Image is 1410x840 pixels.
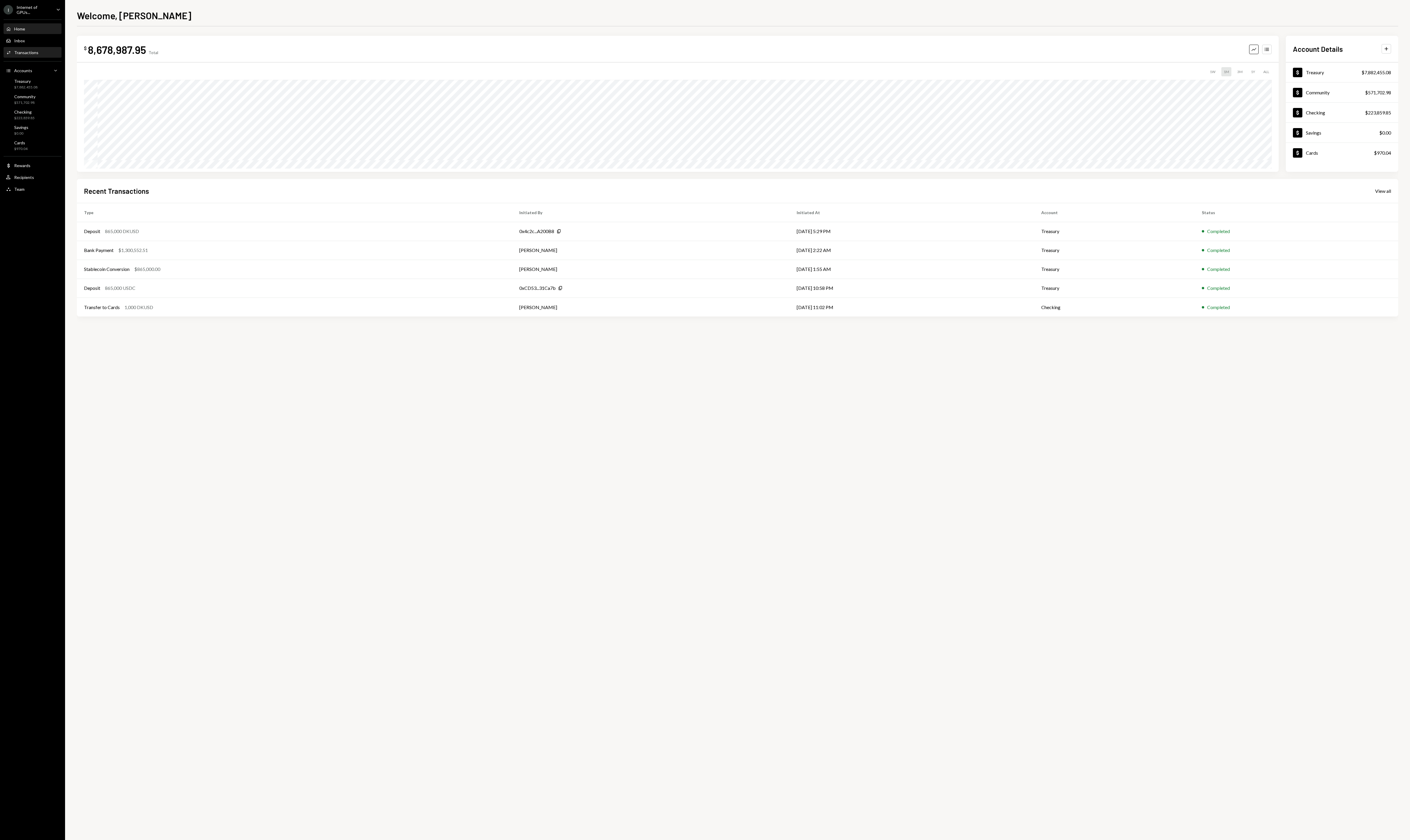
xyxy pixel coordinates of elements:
td: Treasury [1034,222,1195,241]
th: Type [77,203,512,222]
div: Rewards [14,163,30,168]
div: $571,702.98 [1365,89,1391,96]
div: $223,859.85 [1365,109,1391,116]
div: Completed [1207,247,1230,254]
div: Completed [1207,228,1230,235]
div: $865,000.00 [134,266,160,273]
div: $7,882,455.08 [14,85,38,90]
div: 865,000 DKUSD [105,228,139,235]
a: Savings$0.00 [4,123,62,137]
a: Accounts [4,65,62,76]
a: Recipients [4,172,62,182]
a: Inbox [4,35,62,46]
a: Treasury$7,882,455.08 [4,77,62,91]
div: Treasury [1306,70,1324,75]
div: $1,300,552.51 [118,247,148,254]
td: [DATE] 2:22 AM [790,241,1034,260]
div: Community [1306,90,1330,95]
th: Status [1195,203,1398,222]
div: Internet of GPUs... [17,5,51,15]
div: Completed [1207,304,1230,311]
a: Cards$970.04 [1286,143,1398,163]
td: Checking [1034,298,1195,316]
a: Team [4,184,62,194]
div: Total [148,50,158,55]
td: [DATE] 10:58 PM [790,279,1034,298]
td: [DATE] 1:55 AM [790,260,1034,279]
a: Community$571,702.98 [4,92,62,106]
a: Community$571,702.98 [1286,83,1398,102]
div: 865,000 USDC [105,285,135,292]
div: $0.00 [1379,129,1391,136]
div: Treasury [14,79,38,84]
div: Transactions [14,50,38,55]
div: $970.04 [1374,149,1391,156]
div: Recipients [14,175,34,180]
th: Initiated By [512,203,790,222]
div: I [4,5,13,14]
div: ALL [1261,67,1272,76]
td: [PERSON_NAME] [512,241,790,260]
div: $970.04 [14,146,28,151]
div: Team [14,187,25,192]
div: $ [84,45,87,51]
div: 1M [1221,67,1231,76]
div: Accounts [14,68,32,73]
div: Checking [14,109,35,114]
a: Transactions [4,47,62,58]
div: Inbox [14,38,25,43]
div: 1W [1207,67,1218,76]
div: 8,678,987.95 [88,43,146,56]
div: 1,000 DKUSD [124,304,153,311]
td: Treasury [1034,260,1195,279]
h1: Welcome, [PERSON_NAME] [77,9,191,21]
div: Stablecoin Conversion [84,266,130,273]
a: Savings$0.00 [1286,123,1398,143]
a: Checking$223,859.85 [4,108,62,122]
div: Completed [1207,266,1230,273]
td: [DATE] 11:02 PM [790,298,1034,316]
th: Initiated At [790,203,1034,222]
a: Checking$223,859.85 [1286,103,1398,122]
div: 0x4c2c...A200B8 [519,228,554,235]
th: Account [1034,203,1195,222]
div: Savings [1306,130,1321,135]
div: 1Y [1249,67,1257,76]
div: $223,859.85 [14,116,35,121]
div: Home [14,26,25,31]
td: [PERSON_NAME] [512,260,790,279]
a: View all [1375,188,1391,194]
div: Cards [1306,150,1318,156]
a: Cards$970.04 [4,138,62,153]
div: $7,882,455.08 [1362,69,1391,76]
td: Treasury [1034,279,1195,298]
a: Treasury$7,882,455.08 [1286,62,1398,82]
div: Transfer to Cards [84,304,120,311]
div: Completed [1207,285,1230,292]
td: [DATE] 5:29 PM [790,222,1034,241]
div: 0xCD53...31Ca7b [519,285,556,292]
div: Deposit [84,228,100,235]
div: Savings [14,125,28,130]
div: Community [14,94,35,99]
td: [PERSON_NAME] [512,298,790,316]
div: Deposit [84,285,100,292]
div: Bank Payment [84,247,114,254]
a: Rewards [4,160,62,171]
div: 3M [1235,67,1245,76]
td: Treasury [1034,241,1195,260]
div: Checking [1306,110,1325,115]
a: Home [4,23,62,34]
div: $0.00 [14,131,28,136]
div: $571,702.98 [14,100,35,105]
div: View all [1375,188,1391,194]
div: Cards [14,140,28,145]
h2: Account Details [1293,44,1343,54]
h2: Recent Transactions [84,186,149,196]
